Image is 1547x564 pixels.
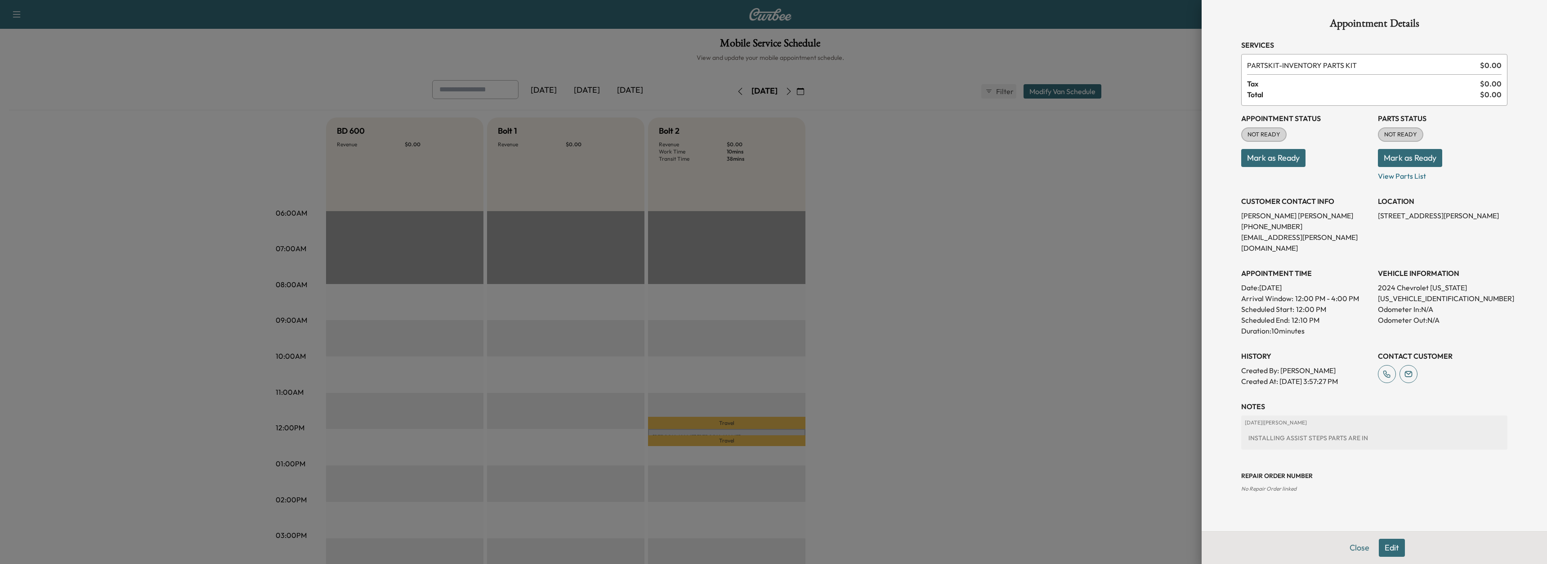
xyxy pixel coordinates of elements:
[1241,149,1306,167] button: Mark as Ready
[1241,304,1294,315] p: Scheduled Start:
[1344,539,1375,557] button: Close
[1247,78,1480,89] span: Tax
[1241,196,1371,207] h3: CUSTOMER CONTACT INFO
[1241,113,1371,124] h3: Appointment Status
[1241,40,1507,50] h3: Services
[1378,315,1507,325] p: Odometer Out: N/A
[1379,130,1422,139] span: NOT READY
[1245,430,1504,446] div: INSTALLING ASSIST STEPS PARTS ARE IN
[1247,60,1476,71] span: INVENTORY PARTS KIT
[1292,315,1319,325] p: 12:10 PM
[1480,78,1502,89] span: $ 0.00
[1378,268,1507,279] h3: VEHICLE INFORMATION
[1241,232,1371,253] p: [EMAIL_ADDRESS][PERSON_NAME][DOMAIN_NAME]
[1378,196,1507,207] h3: LOCATION
[1378,210,1507,221] p: [STREET_ADDRESS][PERSON_NAME]
[1241,376,1371,387] p: Created At : [DATE] 3:57:27 PM
[1480,60,1502,71] span: $ 0.00
[1241,282,1371,293] p: Date: [DATE]
[1241,221,1371,232] p: [PHONE_NUMBER]
[1241,18,1507,32] h1: Appointment Details
[1378,149,1442,167] button: Mark as Ready
[1241,325,1371,336] p: Duration: 10 minutes
[1241,485,1297,492] span: No Repair Order linked
[1241,365,1371,376] p: Created By : [PERSON_NAME]
[1242,130,1286,139] span: NOT READY
[1480,89,1502,100] span: $ 0.00
[1378,113,1507,124] h3: Parts Status
[1241,315,1290,325] p: Scheduled End:
[1241,293,1371,304] p: Arrival Window:
[1378,351,1507,361] h3: CONTACT CUSTOMER
[1378,304,1507,315] p: Odometer In: N/A
[1378,293,1507,304] p: [US_VEHICLE_IDENTIFICATION_NUMBER]
[1379,539,1405,557] button: Edit
[1241,471,1507,480] h3: Repair Order number
[1241,210,1371,221] p: [PERSON_NAME] [PERSON_NAME]
[1245,419,1504,426] p: [DATE] | [PERSON_NAME]
[1241,351,1371,361] h3: History
[1295,293,1359,304] span: 12:00 PM - 4:00 PM
[1378,167,1507,181] p: View Parts List
[1241,401,1507,412] h3: NOTES
[1241,268,1371,279] h3: APPOINTMENT TIME
[1378,282,1507,293] p: 2024 Chevrolet [US_STATE]
[1296,304,1326,315] p: 12:00 PM
[1247,89,1480,100] span: Total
